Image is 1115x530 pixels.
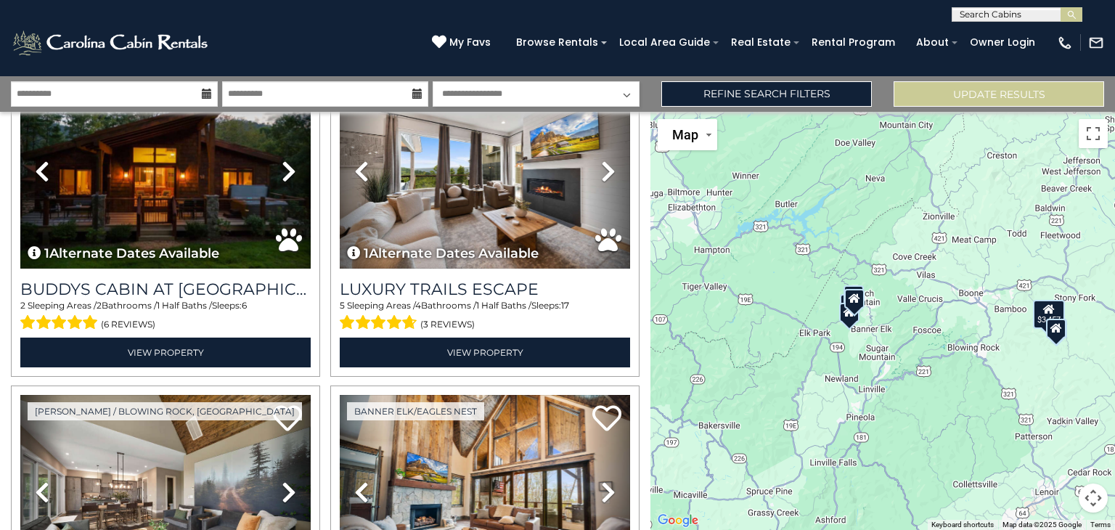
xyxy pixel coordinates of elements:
a: Terms (opens in new tab) [1090,521,1111,529]
a: Buddys Cabin at [GEOGRAPHIC_DATA] [20,280,311,299]
span: 5 [340,300,345,311]
button: Map camera controls [1079,484,1108,513]
span: My Favs [449,35,491,50]
span: 1 Half Baths / [476,300,531,311]
button: Keyboard shortcuts [931,520,994,530]
div: Sleeping Areas / Bathrooms / Sleeps: [20,299,311,334]
img: White-1-2.png [11,28,212,57]
div: $3,457 [1033,300,1065,329]
span: 4 [415,300,421,311]
img: thumbnail_169153452.jpeg [20,74,311,269]
a: Add to favorites [592,404,621,435]
span: 2 [20,300,25,311]
span: 1 [364,245,369,264]
a: My Favs [432,35,494,51]
a: Refine Search Filters [661,81,872,107]
button: Change map style [658,119,717,150]
span: (3 reviews) [420,315,475,334]
a: Luxury Trails Escape [340,280,630,299]
img: phone-regular-white.png [1057,35,1073,51]
span: 17 [561,300,569,311]
img: Google [654,511,702,530]
img: thumbnail_168695581.jpeg [340,74,630,269]
a: View Property [340,338,630,367]
a: Banner Elk/Eagles Nest [347,402,484,420]
a: Owner Login [963,31,1042,54]
button: 1Alternate Dates Available [347,245,539,264]
span: Map data ©2025 Google [1002,521,1082,529]
a: Browse Rentals [509,31,605,54]
span: 1 [44,245,49,264]
a: About [909,31,956,54]
h3: Buddys Cabin at Eagles Nest [20,280,311,299]
div: Sleeping Areas / Bathrooms / Sleeps: [340,299,630,334]
button: 1Alternate Dates Available [28,245,219,264]
span: 6 [242,300,247,311]
span: Map [672,127,698,142]
a: [PERSON_NAME] / Blowing Rock, [GEOGRAPHIC_DATA] [28,402,302,420]
button: Toggle fullscreen view [1079,119,1108,148]
a: Open this area in Google Maps (opens a new window) [654,511,702,530]
span: 2 [97,300,102,311]
a: Rental Program [804,31,902,54]
a: Real Estate [724,31,798,54]
span: 1 Half Baths / [157,300,212,311]
a: Local Area Guide [612,31,717,54]
span: (6 reviews) [101,315,155,334]
img: mail-regular-white.png [1088,35,1104,51]
a: View Property [20,338,311,367]
button: Update Results [894,81,1104,107]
